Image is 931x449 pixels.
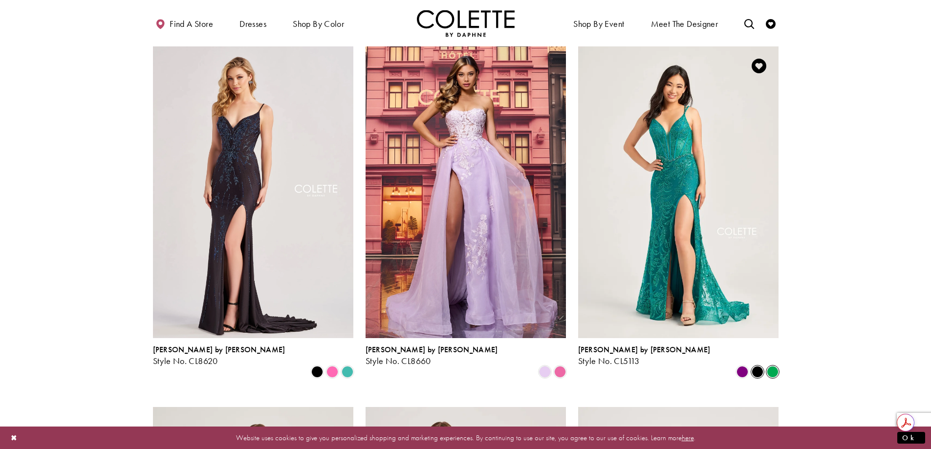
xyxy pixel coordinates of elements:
span: Shop By Event [571,10,627,37]
a: Find a store [153,10,216,37]
a: Meet the designer [649,10,721,37]
div: Colette by Daphne Style No. CL8620 [153,345,285,366]
span: Dresses [239,19,266,29]
span: [PERSON_NAME] by [PERSON_NAME] [578,344,711,355]
span: Shop By Event [573,19,624,29]
button: Submit Dialog [897,431,925,444]
span: Find a store [170,19,213,29]
i: Lilac [539,366,551,378]
i: Purple [736,366,748,378]
i: Pink [326,366,338,378]
p: Website uses cookies to give you personalized shopping and marketing experiences. By continuing t... [70,431,861,444]
i: Emerald [767,366,779,378]
div: Colette by Daphne Style No. CL8660 [366,345,498,366]
span: Style No. CL8620 [153,355,218,366]
a: here [682,432,694,442]
a: Toggle search [742,10,757,37]
i: Black [752,366,763,378]
span: Meet the designer [651,19,718,29]
span: Shop by color [290,10,346,37]
span: Dresses [237,10,269,37]
a: Check Wishlist [763,10,778,37]
a: Visit Colette by Daphne Style No. CL8660 Page [366,46,566,338]
button: Close Dialog [6,429,22,446]
div: Colette by Daphne Style No. CL5113 [578,345,711,366]
a: Visit Home Page [417,10,515,37]
span: [PERSON_NAME] by [PERSON_NAME] [366,344,498,355]
img: Colette by Daphne [417,10,515,37]
span: [PERSON_NAME] by [PERSON_NAME] [153,344,285,355]
a: Add to Wishlist [749,56,769,76]
span: Style No. CL5113 [578,355,640,366]
a: Visit Colette by Daphne Style No. CL5113 Page [578,46,779,338]
i: Black [311,366,323,378]
span: Style No. CL8660 [366,355,431,366]
i: Turquoise [342,366,353,378]
i: Bubblegum Pink [554,366,566,378]
a: Visit Colette by Daphne Style No. CL8620 Page [153,46,353,338]
span: Shop by color [293,19,344,29]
